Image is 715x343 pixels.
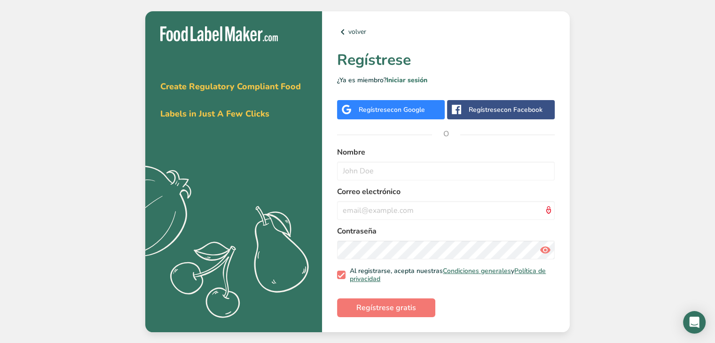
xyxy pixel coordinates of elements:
p: ¿Ya es miembro? [337,75,555,85]
div: Open Intercom Messenger [683,311,706,334]
input: John Doe [337,162,555,180]
span: con Google [391,105,425,114]
span: Al registrarse, acepta nuestras y [346,267,551,283]
span: con Facebook [501,105,542,114]
div: Regístrese [469,105,542,115]
div: Regístrese [359,105,425,115]
label: Nombre [337,147,555,158]
span: Create Regulatory Compliant Food Labels in Just A Few Clicks [160,81,301,119]
a: Condiciones generales [443,266,511,275]
label: Correo electrónico [337,186,555,197]
h1: Regístrese [337,49,555,71]
span: O [432,120,460,148]
button: Regístrese gratis [337,298,435,317]
span: Regístrese gratis [356,302,416,313]
a: Iniciar sesión [386,76,427,85]
label: Contraseña [337,226,555,237]
img: Food Label Maker [160,26,278,42]
a: volver [337,26,555,38]
a: Política de privacidad [350,266,546,284]
input: email@example.com [337,201,555,220]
